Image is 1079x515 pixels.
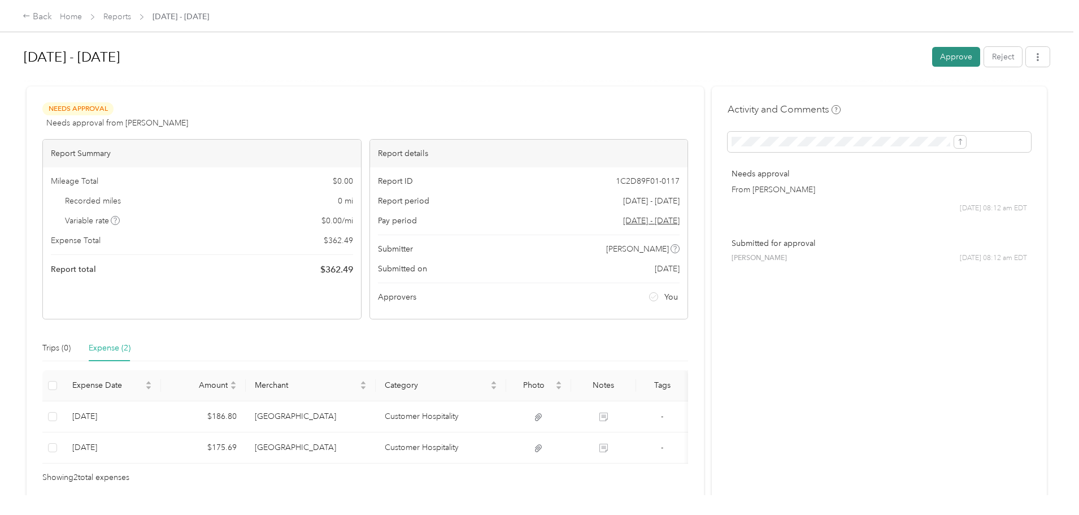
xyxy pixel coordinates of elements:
div: Trips (0) [42,342,71,354]
td: Customer Hospitality [376,401,506,432]
span: [PERSON_NAME] [606,243,669,255]
span: Category [385,380,488,390]
span: Submitted on [378,263,427,275]
span: Expense Total [51,235,101,246]
h1: Aug 18 - 24, 2025 [24,44,924,71]
span: Report period [378,195,429,207]
span: Submitter [378,243,413,255]
span: $ 0.00 [333,175,353,187]
td: Hampton Inn [246,401,376,432]
p: From [PERSON_NAME] [732,184,1027,196]
th: Notes [571,370,636,401]
span: Merchant [255,380,358,390]
span: Pay period [378,215,417,227]
div: Expense (2) [89,342,130,354]
th: Category [376,370,506,401]
td: $186.80 [161,401,246,432]
a: Home [60,12,82,21]
span: $ 362.49 [320,263,353,276]
span: caret-down [490,384,497,391]
span: $ 362.49 [324,235,353,246]
span: Approvers [378,291,416,303]
span: caret-up [360,379,367,386]
span: [DATE] 08:12 am EDT [960,204,1027,214]
span: Report ID [378,175,413,187]
h4: Activity and Comments [728,102,841,116]
span: Showing 2 total expenses [42,471,129,484]
span: caret-up [490,379,497,386]
td: - [636,401,688,432]
p: Submitted for approval [732,237,1027,249]
span: Needs approval from [PERSON_NAME] [46,117,188,129]
button: Reject [984,47,1022,67]
span: $ 0.00 / mi [321,215,353,227]
td: 8-24-2025 [63,401,161,432]
span: Photo [515,380,553,390]
span: Go to pay period [623,215,680,227]
th: Tags [636,370,688,401]
td: $175.69 [161,432,246,464]
span: Needs Approval [42,102,114,115]
th: Photo [506,370,571,401]
span: caret-up [555,379,562,386]
span: Variable rate [65,215,120,227]
span: - [661,412,663,421]
td: - [636,432,688,464]
span: caret-down [360,384,367,391]
div: Report Summary [43,140,361,167]
span: Report total [51,263,96,275]
button: Approve [932,47,980,67]
span: caret-down [145,384,152,391]
span: caret-down [230,384,237,391]
p: Needs approval [732,168,1027,180]
span: caret-down [555,384,562,391]
span: Mileage Total [51,175,98,187]
th: Amount [161,370,246,401]
span: caret-up [145,379,152,386]
th: Expense Date [63,370,161,401]
div: Back [23,10,52,24]
div: Tags [645,380,679,390]
iframe: Everlance-gr Chat Button Frame [1016,452,1079,515]
span: [DATE] - [DATE] [623,195,680,207]
span: Amount [170,380,228,390]
a: Reports [103,12,131,21]
td: Customer Hospitality [376,432,506,464]
th: Merchant [246,370,376,401]
span: caret-up [230,379,237,386]
span: Recorded miles [65,195,121,207]
span: 0 mi [338,195,353,207]
td: Hampton Inn [246,432,376,464]
div: Report details [370,140,688,167]
span: [DATE] - [DATE] [153,11,209,23]
span: Expense Date [72,380,143,390]
span: 1C2D89F01-0117 [616,175,680,187]
td: 8-24-2025 [63,432,161,464]
span: [DATE] [655,263,680,275]
span: [DATE] 08:12 am EDT [960,253,1027,263]
span: [PERSON_NAME] [732,253,787,263]
span: - [661,443,663,452]
span: You [664,291,678,303]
